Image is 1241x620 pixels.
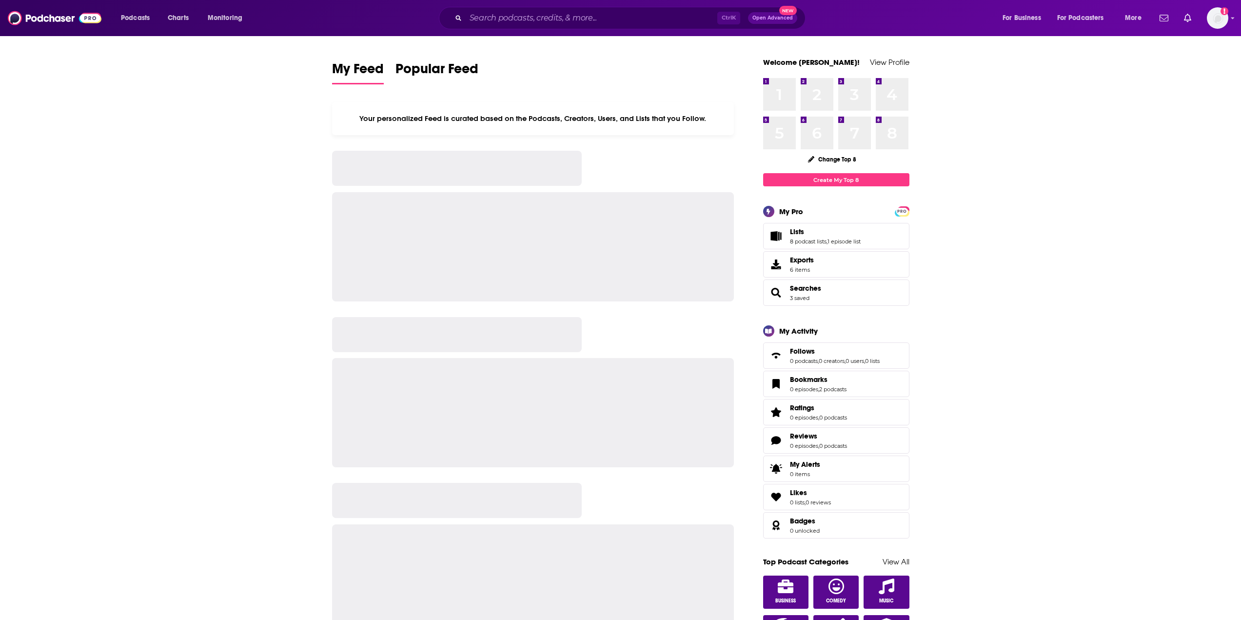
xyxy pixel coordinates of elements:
[805,499,806,506] span: ,
[865,358,880,364] a: 0 lists
[763,399,909,425] span: Ratings
[767,258,786,271] span: Exports
[767,229,786,243] a: Lists
[779,326,818,336] div: My Activity
[767,349,786,362] a: Follows
[763,342,909,369] span: Follows
[767,462,786,476] span: My Alerts
[466,10,717,26] input: Search podcasts, credits, & more...
[332,60,384,84] a: My Feed
[1125,11,1142,25] span: More
[790,227,804,236] span: Lists
[767,286,786,300] a: Searches
[790,499,805,506] a: 0 lists
[790,488,831,497] a: Likes
[790,414,818,421] a: 0 episodes
[790,488,807,497] span: Likes
[763,576,809,609] a: Business
[201,10,255,26] button: open menu
[1180,10,1195,26] a: Show notifications dropdown
[870,58,909,67] a: View Profile
[790,403,847,412] a: Ratings
[748,12,797,24] button: Open AdvancedNew
[395,60,478,83] span: Popular Feed
[790,375,847,384] a: Bookmarks
[767,490,786,504] a: Likes
[1156,10,1172,26] a: Show notifications dropdown
[826,598,846,604] span: Comedy
[448,7,815,29] div: Search podcasts, credits, & more...
[996,10,1053,26] button: open menu
[790,432,847,440] a: Reviews
[819,386,847,393] a: 2 podcasts
[819,414,847,421] a: 0 podcasts
[790,347,815,356] span: Follows
[717,12,740,24] span: Ctrl K
[208,11,242,25] span: Monitoring
[1207,7,1228,29] button: Show profile menu
[763,280,909,306] span: Searches
[8,9,101,27] img: Podchaser - Follow, Share and Rate Podcasts
[790,238,827,245] a: 8 podcast lists
[763,456,909,482] a: My Alerts
[763,484,909,510] span: Likes
[752,16,793,20] span: Open Advanced
[332,102,734,135] div: Your personalized Feed is curated based on the Podcasts, Creators, Users, and Lists that you Follow.
[767,519,786,532] a: Badges
[1207,7,1228,29] span: Logged in as gabrielle.gantz
[763,371,909,397] span: Bookmarks
[819,442,847,449] a: 0 podcasts
[779,207,803,216] div: My Pro
[775,598,796,604] span: Business
[818,386,819,393] span: ,
[763,512,909,539] span: Badges
[883,557,909,566] a: View All
[819,358,845,364] a: 0 creators
[779,6,797,15] span: New
[864,576,909,609] a: Music
[767,405,786,419] a: Ratings
[864,358,865,364] span: ,
[790,227,861,236] a: Lists
[1221,7,1228,15] svg: Add a profile image
[818,358,819,364] span: ,
[1207,7,1228,29] img: User Profile
[790,403,814,412] span: Ratings
[790,517,815,525] span: Badges
[114,10,162,26] button: open menu
[806,499,831,506] a: 0 reviews
[879,598,893,604] span: Music
[896,207,908,215] a: PRO
[1118,10,1154,26] button: open menu
[818,414,819,421] span: ,
[790,527,820,534] a: 0 unlocked
[332,60,384,83] span: My Feed
[763,223,909,249] span: Lists
[763,427,909,454] span: Reviews
[790,471,820,478] span: 0 items
[790,375,827,384] span: Bookmarks
[763,251,909,278] a: Exports
[395,60,478,84] a: Popular Feed
[802,153,863,165] button: Change Top 8
[790,460,820,469] span: My Alerts
[790,358,818,364] a: 0 podcasts
[790,432,817,440] span: Reviews
[845,358,846,364] span: ,
[1003,11,1041,25] span: For Business
[790,256,814,264] span: Exports
[763,557,848,566] a: Top Podcast Categories
[790,347,880,356] a: Follows
[790,442,818,449] a: 0 episodes
[790,295,809,301] a: 3 saved
[1051,10,1118,26] button: open menu
[763,58,860,67] a: Welcome [PERSON_NAME]!
[790,284,821,293] a: Searches
[790,266,814,273] span: 6 items
[790,517,820,525] a: Badges
[818,442,819,449] span: ,
[1057,11,1104,25] span: For Podcasters
[763,173,909,186] a: Create My Top 8
[767,434,786,447] a: Reviews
